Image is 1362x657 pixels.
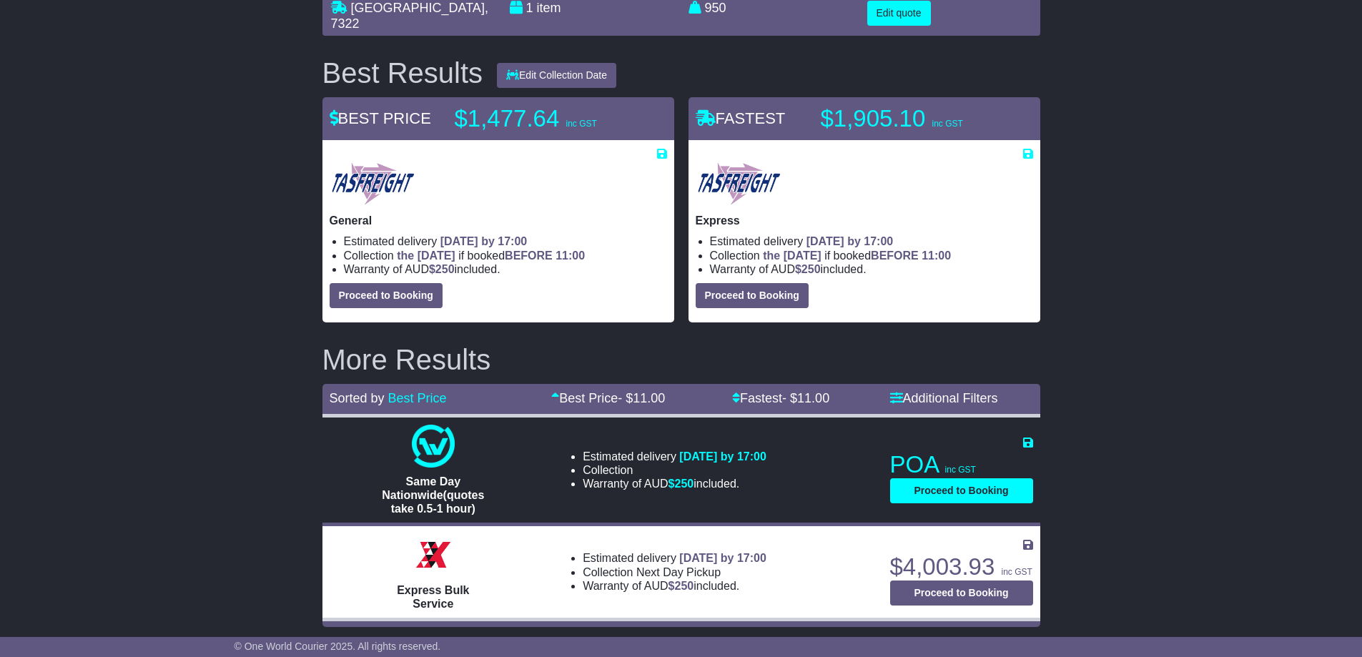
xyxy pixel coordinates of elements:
span: $ [668,580,694,592]
p: POA [890,450,1033,479]
button: Proceed to Booking [330,283,443,308]
li: Collection [344,249,667,262]
span: 1 [526,1,533,15]
span: inc GST [566,119,596,129]
span: if booked [397,250,585,262]
p: Express [696,214,1033,227]
span: Same Day Nationwide(quotes take 0.5-1 hour) [382,475,484,515]
span: 250 [675,580,694,592]
span: $ [795,263,821,275]
span: [DATE] by 17:00 [440,235,528,247]
a: Fastest- $11.00 [732,391,829,405]
span: © One World Courier 2025. All rights reserved. [235,641,441,652]
p: $4,003.93 [890,553,1033,581]
span: - $ [782,391,829,405]
img: Border Express: Express Bulk Service [412,533,455,576]
span: 11:00 [922,250,951,262]
span: 11.00 [633,391,665,405]
li: Collection [710,249,1033,262]
span: BEST PRICE [330,109,431,127]
a: Best Price- $11.00 [551,391,665,405]
a: Best Price [388,391,447,405]
span: inc GST [945,465,976,475]
div: Best Results [315,57,490,89]
span: [GEOGRAPHIC_DATA] [351,1,485,15]
img: Tasfreight: Express [696,161,782,207]
a: Additional Filters [890,391,998,405]
span: Sorted by [330,391,385,405]
button: Edit quote [867,1,931,26]
span: Next Day Pickup [636,566,721,578]
li: Warranty of AUD included. [583,579,766,593]
li: Collection [583,565,766,579]
span: [DATE] by 17:00 [679,552,766,564]
li: Estimated delivery [344,234,667,248]
span: - $ [618,391,665,405]
span: BEFORE [871,250,919,262]
span: FASTEST [696,109,786,127]
span: the [DATE] [763,250,821,262]
li: Collection [583,463,766,477]
span: Express Bulk Service [397,584,469,610]
span: the [DATE] [397,250,455,262]
span: if booked [763,250,951,262]
span: 250 [675,478,694,490]
p: $1,905.10 [821,104,1000,133]
h2: More Results [322,344,1040,375]
span: 11.00 [797,391,829,405]
button: Proceed to Booking [890,581,1033,606]
span: , 7322 [331,1,488,31]
span: 950 [705,1,726,15]
li: Estimated delivery [583,450,766,463]
span: BEFORE [505,250,553,262]
button: Proceed to Booking [696,283,809,308]
img: One World Courier: Same Day Nationwide(quotes take 0.5-1 hour) [412,425,455,468]
span: inc GST [1001,567,1032,577]
p: $1,477.64 [455,104,633,133]
span: $ [429,263,455,275]
img: Tasfreight: General [330,161,416,207]
li: Warranty of AUD included. [344,262,667,276]
span: item [537,1,561,15]
span: 11:00 [556,250,585,262]
button: Proceed to Booking [890,478,1033,503]
p: General [330,214,667,227]
span: 250 [801,263,821,275]
li: Warranty of AUD included. [710,262,1033,276]
li: Estimated delivery [583,551,766,565]
li: Estimated delivery [710,234,1033,248]
span: inc GST [932,119,962,129]
span: $ [668,478,694,490]
li: Warranty of AUD included. [583,477,766,490]
span: 250 [435,263,455,275]
span: [DATE] by 17:00 [806,235,894,247]
button: Edit Collection Date [497,63,616,88]
span: [DATE] by 17:00 [679,450,766,463]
